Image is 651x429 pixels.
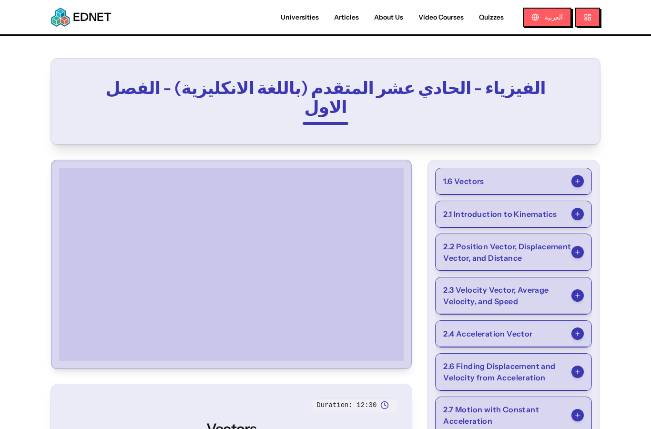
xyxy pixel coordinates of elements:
[443,328,532,339] span: 2.4 Acceleration Vector
[523,8,571,27] button: العربية
[436,321,591,347] button: 2.4 Acceleration Vector
[97,78,554,116] h2: الفيزياء - الحادي عشر المتقدم (باللغة الانكليزية) - الفصل الاول
[366,12,411,22] a: About Us
[411,12,471,22] a: Video Courses
[436,234,591,271] button: 2.2 Position Vector, Displacement Vector, and Distance
[73,10,112,25] span: EDNET
[51,8,112,27] a: EDNETEDNET
[443,360,571,383] span: 2.6 Finding Displacement and Velocity from Acceleration
[273,12,326,22] a: Universities
[436,354,591,390] button: 2.6 Finding Displacement and Velocity from Acceleration
[443,175,484,187] span: 1.6 Vectors
[443,241,571,264] span: 2.2 Position Vector, Displacement Vector, and Distance
[436,168,591,194] button: 1.6 Vectors
[51,8,70,27] img: EDNET
[443,284,571,307] span: 2.3 Velocity Vector, Average Velocity, and Speed
[443,404,571,427] span: 2.7 Motion with Constant Acceleration
[316,400,376,410] span: Duration: 12:30
[326,12,366,22] a: Articles
[436,277,591,314] button: 2.3 Velocity Vector, Average Velocity, and Speed
[436,201,591,227] button: 2.1 Introduction to Kinematics
[471,12,511,22] a: Quizzes
[443,208,557,220] span: 2.1 Introduction to Kinematics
